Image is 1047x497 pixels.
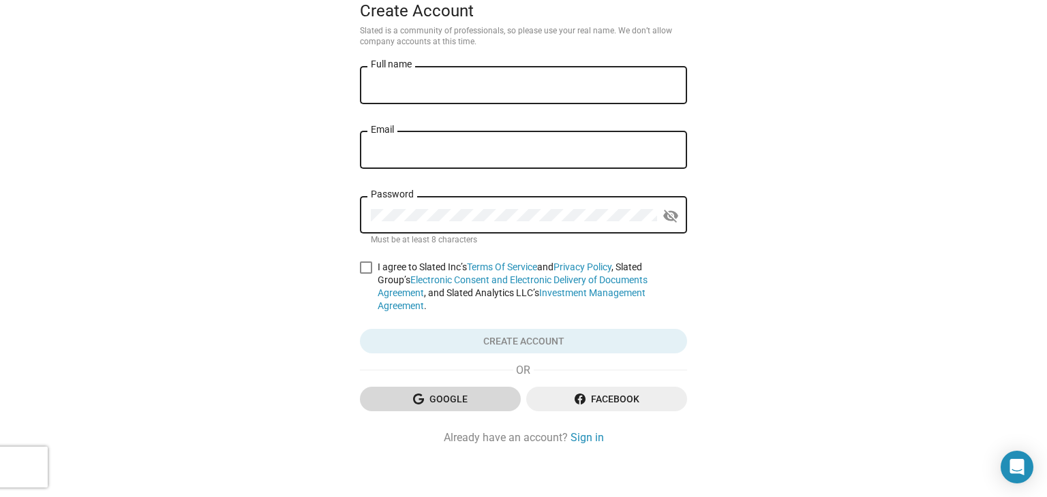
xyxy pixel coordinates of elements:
span: Google [371,387,510,411]
a: Terms Of Service [467,261,537,272]
mat-icon: visibility_off [663,206,679,227]
div: Already have an account? [360,430,687,445]
button: Google [360,387,521,411]
div: Create Account [360,1,687,20]
a: Sign in [571,430,604,445]
button: Facebook [526,387,687,411]
a: Electronic Consent and Electronic Delivery of Documents Agreement [378,274,648,298]
button: Show password [657,202,684,229]
span: Facebook [537,387,676,411]
p: Slated is a community of professionals, so please use your real name. We don’t allow company acco... [360,26,687,48]
a: Privacy Policy [553,261,611,272]
mat-hint: Must be at least 8 characters [371,235,477,246]
div: Open Intercom Messenger [1001,451,1033,483]
span: I agree to Slated Inc’s and , Slated Group’s , and Slated Analytics LLC’s . [378,261,687,312]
